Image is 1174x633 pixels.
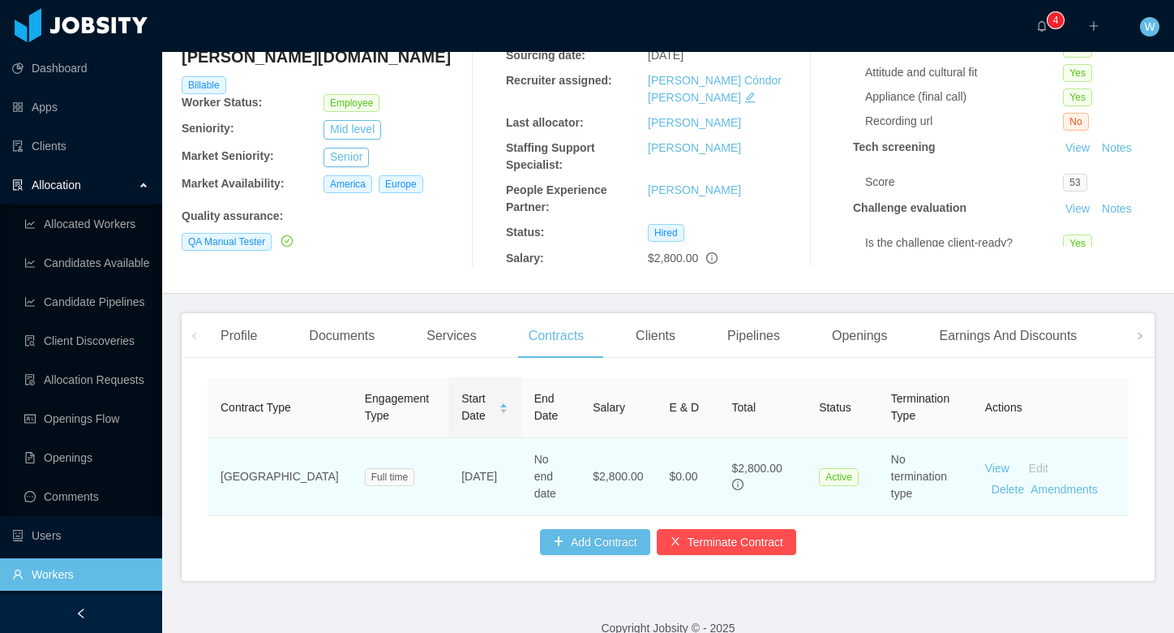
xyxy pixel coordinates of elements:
div: Services [413,313,489,359]
a: [PERSON_NAME] Cóndor [PERSON_NAME] [648,74,782,104]
a: icon: auditClients [12,130,149,162]
a: icon: userWorkers [12,558,149,591]
span: 53 [1063,174,1086,192]
span: $2,800.00 [732,462,782,475]
i: icon: solution [12,179,24,191]
a: [PERSON_NAME] [648,183,741,196]
strong: Tech screening [853,140,936,153]
a: icon: line-chartCandidate Pipelines [24,286,149,318]
span: End Date [534,392,559,422]
a: icon: line-chartCandidates Available [24,247,149,279]
button: icon: plusAdd Contract [540,529,650,555]
span: W [1144,17,1155,37]
b: Status: [506,226,544,239]
a: icon: pie-chartDashboard [12,52,149,84]
button: Notes [1095,200,1138,219]
div: Recording url [865,113,1063,130]
td: No end date [521,438,581,516]
button: Edit [1009,455,1061,481]
span: info-circle [732,479,743,490]
span: America [323,175,372,193]
span: $2,800.00 [593,470,643,483]
a: icon: robotUsers [12,519,149,552]
a: icon: messageComments [24,480,149,513]
span: $0.00 [670,470,698,483]
div: Clients [623,313,688,359]
span: info-circle [706,252,718,264]
b: Sourcing date: [506,49,585,62]
a: icon: idcardOpenings Flow [24,403,149,435]
div: Is the challenge client-ready? [865,235,1063,252]
a: [PERSON_NAME] [648,141,741,154]
a: icon: file-doneAllocation Requests [24,364,149,396]
b: People Experience Partner: [506,183,607,213]
span: Salary [593,401,625,414]
button: Notes [1095,139,1138,158]
a: View [1060,202,1095,215]
i: icon: caret-down [499,407,508,412]
span: Termination Type [891,392,949,422]
b: Market Seniority: [182,149,274,162]
a: icon: appstoreApps [12,91,149,123]
a: Amendments [1030,483,1097,496]
b: Quality assurance : [182,209,283,222]
span: $2,800.00 [648,252,698,265]
span: Active [819,468,859,486]
a: icon: check-circle [278,235,293,248]
div: Profile [208,313,270,359]
button: icon: closeTerminate Contract [657,529,796,555]
div: Appliance (final call) [865,88,1063,105]
span: Employee [323,94,379,112]
a: icon: line-chartAllocated Workers [24,208,149,240]
td: [GEOGRAPHIC_DATA] [208,438,352,516]
span: QA Manual Tester [182,233,272,251]
b: Last allocator: [506,116,584,129]
span: Engagement Type [365,392,429,422]
span: Hired [648,224,684,242]
a: View [985,462,1009,475]
span: Europe [379,175,423,193]
div: Earnings And Discounts [926,313,1090,359]
b: Worker Status: [182,96,262,109]
b: Seniority: [182,122,234,135]
strong: Challenge evaluation [853,201,966,214]
div: Score [865,174,1063,191]
span: No [1063,113,1088,131]
span: Allocation [32,179,81,192]
b: Salary: [506,252,544,265]
a: icon: file-searchClient Discoveries [24,325,149,357]
b: Recruiter assigned: [506,74,612,87]
span: E & D [670,401,700,414]
i: icon: plus [1088,20,1099,32]
b: Staffing Support Specialist: [506,141,595,171]
span: Yes [1063,235,1092,252]
span: Start Date [461,390,491,424]
span: Full time [365,468,414,486]
button: Mid level [323,120,381,140]
span: Contract Type [221,401,291,414]
sup: 4 [1048,12,1064,28]
a: Delete [992,483,1024,496]
span: Yes [1063,64,1092,82]
i: icon: bell [1036,20,1048,32]
i: icon: check-circle [281,235,293,247]
span: [DATE] [648,49,683,62]
a: View [1060,141,1095,154]
div: Documents [296,313,388,359]
i: icon: caret-up [499,401,508,406]
p: 4 [1053,12,1059,28]
td: No termination type [878,438,972,516]
b: Market Availability: [182,177,285,190]
span: Status [819,401,851,414]
span: Billable [182,76,226,94]
span: Yes [1063,88,1092,106]
i: icon: left [191,332,199,340]
div: Attitude and cultural fit [865,64,1063,81]
button: Senior [323,148,369,167]
div: Pipelines [714,313,793,359]
td: [DATE] [448,438,521,516]
i: icon: edit [744,92,756,103]
div: Openings [819,313,901,359]
a: icon: file-textOpenings [24,441,149,474]
a: [PERSON_NAME] [648,116,741,129]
